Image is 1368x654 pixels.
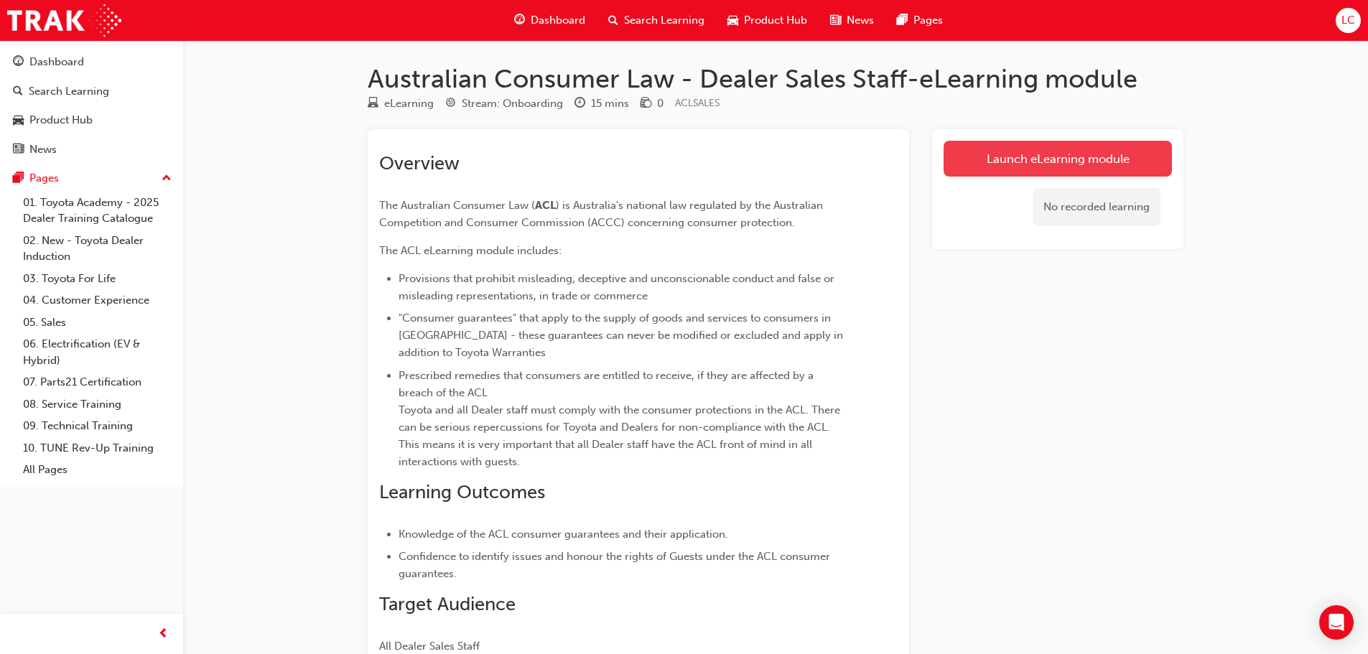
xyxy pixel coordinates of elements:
[379,593,516,615] span: Target Audience
[657,95,664,112] div: 0
[17,312,177,334] a: 05. Sales
[379,481,545,503] span: Learning Outcomes
[830,11,841,29] span: news-icon
[608,11,618,29] span: search-icon
[17,192,177,230] a: 01. Toyota Academy - 2025 Dealer Training Catalogue
[675,97,720,109] span: Learning resource code
[13,56,24,69] span: guage-icon
[17,415,177,437] a: 09. Technical Training
[6,78,177,105] a: Search Learning
[399,528,728,541] span: Knowledge of the ACL consumer guarantees and their application.
[591,95,629,112] div: 15 mins
[384,95,434,112] div: eLearning
[158,625,169,643] span: prev-icon
[379,199,826,229] span: ) is Australia's national law regulated by the Australian Competition and Consumer Commission (AC...
[574,98,585,111] span: clock-icon
[17,289,177,312] a: 04. Customer Experience
[17,393,177,416] a: 08. Service Training
[531,12,585,29] span: Dashboard
[379,152,460,174] span: Overview
[897,11,908,29] span: pages-icon
[514,11,525,29] span: guage-icon
[944,141,1172,177] a: Launch eLearning module
[399,272,837,302] span: Provisions that prohibit misleading, deceptive and unconscionable conduct and false or misleading...
[744,12,807,29] span: Product Hub
[1033,188,1160,226] div: No recorded learning
[368,98,378,111] span: learningResourceType_ELEARNING-icon
[6,49,177,75] a: Dashboard
[162,169,172,188] span: up-icon
[1336,8,1361,33] button: LC
[716,6,819,35] a: car-iconProduct Hub
[503,6,597,35] a: guage-iconDashboard
[1319,605,1354,640] div: Open Intercom Messenger
[819,6,885,35] a: news-iconNews
[6,165,177,192] button: Pages
[368,63,1183,95] h1: Australian Consumer Law - Dealer Sales Staff-eLearning module
[368,95,434,113] div: Type
[13,85,23,98] span: search-icon
[399,312,846,359] span: "Consumer guarantees" that apply to the supply of goods and services to consumers in [GEOGRAPHIC_...
[29,112,93,129] div: Product Hub
[885,6,954,35] a: pages-iconPages
[29,170,59,187] div: Pages
[913,12,943,29] span: Pages
[399,550,833,580] span: Confidence to identify issues and honour the rights of Guests under the ACL consumer guarantees.
[17,230,177,268] a: 02. New - Toyota Dealer Induction
[17,268,177,290] a: 03. Toyota For Life
[1341,12,1355,29] span: LC
[641,95,664,113] div: Price
[379,199,535,212] span: The Australian Consumer Law (
[379,640,480,653] span: All Dealer Sales Staff
[399,369,843,468] span: Prescribed remedies that consumers are entitled to receive, if they are affected by a breach of t...
[17,459,177,481] a: All Pages
[597,6,716,35] a: search-iconSearch Learning
[13,144,24,157] span: news-icon
[13,114,24,127] span: car-icon
[13,172,24,185] span: pages-icon
[847,12,874,29] span: News
[29,141,57,158] div: News
[535,199,556,212] span: ACL
[445,95,563,113] div: Stream
[379,244,562,257] span: The ACL eLearning module includes:
[462,95,563,112] div: Stream: Onboarding
[574,95,629,113] div: Duration
[17,437,177,459] a: 10. TUNE Rev-Up Training
[17,333,177,371] a: 06. Electrification (EV & Hybrid)
[7,4,121,37] img: Trak
[445,98,456,111] span: target-icon
[29,54,84,70] div: Dashboard
[6,46,177,165] button: DashboardSearch LearningProduct HubNews
[29,83,109,100] div: Search Learning
[17,371,177,393] a: 07. Parts21 Certification
[6,107,177,134] a: Product Hub
[727,11,738,29] span: car-icon
[624,12,704,29] span: Search Learning
[6,136,177,163] a: News
[641,98,651,111] span: money-icon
